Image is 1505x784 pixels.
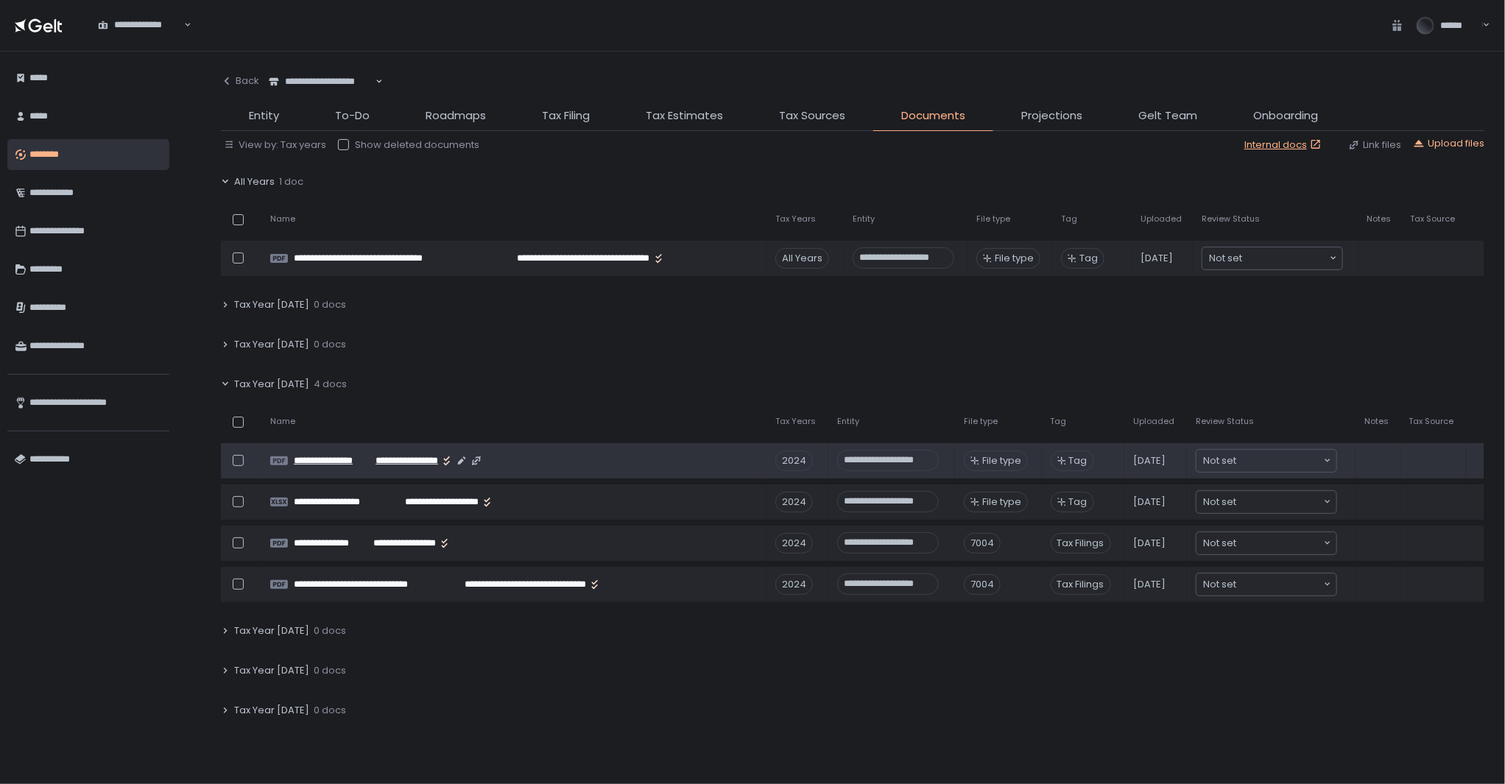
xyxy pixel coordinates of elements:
[646,107,723,124] span: Tax Estimates
[314,624,346,638] span: 0 docs
[1069,454,1088,467] span: Tag
[976,213,1010,225] span: File type
[182,18,183,32] input: Search for option
[1202,247,1342,269] div: Search for option
[88,10,191,40] div: Search for option
[314,338,346,351] span: 0 docs
[1244,138,1325,152] a: Internal docs
[901,107,965,124] span: Documents
[775,451,813,471] div: 2024
[1196,532,1336,554] div: Search for option
[1202,213,1260,225] span: Review Status
[964,574,1001,595] div: 7004
[1409,416,1454,427] span: Tax Source
[234,338,309,351] span: Tax Year [DATE]
[853,213,875,225] span: Entity
[335,107,370,124] span: To-Do
[1069,495,1088,509] span: Tag
[775,492,813,512] div: 2024
[1141,252,1173,265] span: [DATE]
[1253,107,1318,124] span: Onboarding
[1203,495,1236,509] span: Not set
[314,378,347,391] span: 4 docs
[1203,577,1236,592] span: Not set
[279,175,303,188] span: 1 doc
[1051,574,1111,595] span: Tax Filings
[270,416,295,427] span: Name
[1411,213,1456,225] span: Tax Source
[234,298,309,311] span: Tax Year [DATE]
[1196,450,1336,472] div: Search for option
[249,107,279,124] span: Entity
[1196,416,1254,427] span: Review Status
[314,664,346,677] span: 0 docs
[1196,491,1336,513] div: Search for option
[775,248,829,269] div: All Years
[224,138,326,152] button: View by: Tax years
[234,624,309,638] span: Tax Year [DATE]
[1367,213,1392,225] span: Notes
[1133,578,1166,591] span: [DATE]
[1236,536,1322,551] input: Search for option
[775,416,816,427] span: Tax Years
[1051,416,1067,427] span: Tag
[270,213,295,225] span: Name
[775,213,816,225] span: Tax Years
[1348,138,1401,152] button: Link files
[779,107,845,124] span: Tax Sources
[542,107,590,124] span: Tax Filing
[426,107,486,124] span: Roadmaps
[1133,537,1166,550] span: [DATE]
[221,66,259,96] button: Back
[1364,416,1389,427] span: Notes
[964,533,1001,554] div: 7004
[775,574,813,595] div: 2024
[964,416,998,427] span: File type
[221,74,259,88] div: Back
[314,298,346,311] span: 0 docs
[1079,252,1098,265] span: Tag
[982,454,1021,467] span: File type
[1133,454,1166,467] span: [DATE]
[1236,577,1322,592] input: Search for option
[373,74,374,89] input: Search for option
[1141,213,1182,225] span: Uploaded
[1133,495,1166,509] span: [DATE]
[1203,536,1236,551] span: Not set
[995,252,1034,265] span: File type
[1209,251,1242,266] span: Not set
[234,704,309,717] span: Tax Year [DATE]
[775,533,813,554] div: 2024
[1236,453,1322,468] input: Search for option
[234,175,275,188] span: All Years
[234,378,309,391] span: Tax Year [DATE]
[1203,453,1236,468] span: Not set
[1138,107,1197,124] span: Gelt Team
[234,664,309,677] span: Tax Year [DATE]
[1061,213,1077,225] span: Tag
[1413,137,1484,150] button: Upload files
[1196,573,1336,596] div: Search for option
[1051,533,1111,554] span: Tax Filings
[837,416,859,427] span: Entity
[1021,107,1082,124] span: Projections
[1236,495,1322,509] input: Search for option
[1242,251,1328,266] input: Search for option
[259,66,383,97] div: Search for option
[314,704,346,717] span: 0 docs
[1133,416,1174,427] span: Uploaded
[982,495,1021,509] span: File type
